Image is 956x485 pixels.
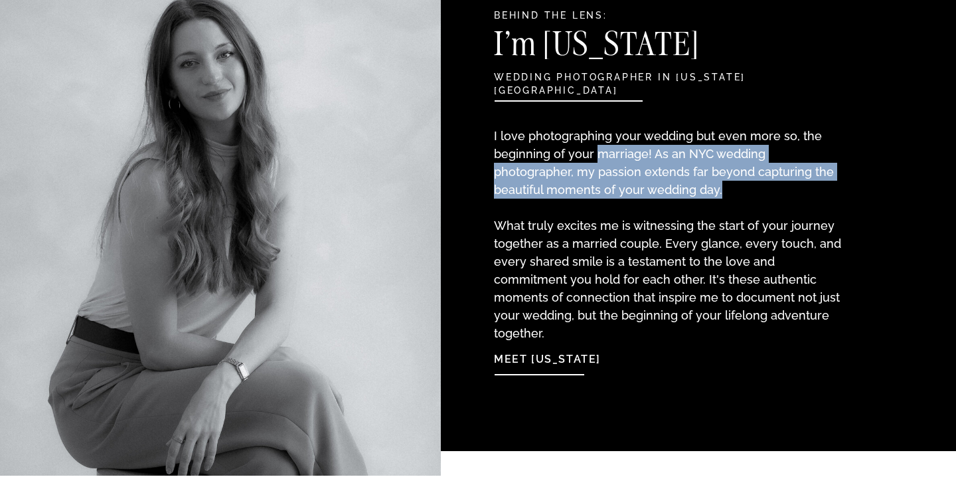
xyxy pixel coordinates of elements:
h2: wedding photographer in [US_STATE][GEOGRAPHIC_DATA] [494,71,776,86]
h3: I'm [US_STATE] [494,28,783,68]
a: Meet [US_STATE] [494,342,638,371]
h2: Behind the Lens: [494,9,776,24]
p: I love photographing your wedding but even more so, the beginning of your marriage! As an NYC wed... [494,127,845,316]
